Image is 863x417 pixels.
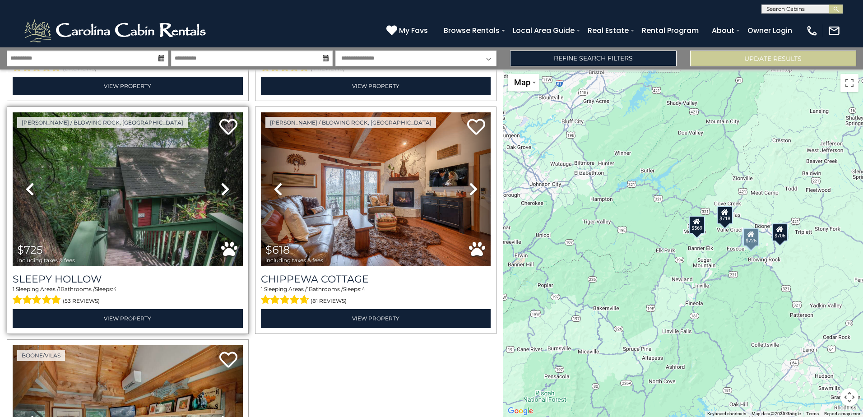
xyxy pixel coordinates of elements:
div: $725 [743,228,759,246]
a: Rental Program [637,23,703,38]
div: Sleeping Areas / Bathrooms / Sleeps: [13,285,243,307]
a: About [707,23,739,38]
div: $706 [772,223,788,241]
span: $618 [265,243,290,256]
div: Sleeping Areas / Bathrooms / Sleeps: [261,285,491,307]
img: Google [506,405,535,417]
a: View Property [261,77,491,95]
a: Refine Search Filters [510,51,676,66]
a: View Property [13,77,243,95]
span: $725 [17,243,43,256]
a: Add to favorites [467,118,485,137]
div: $718 [716,206,733,224]
a: View Property [13,309,243,328]
img: thumbnail_163259794.jpeg [261,112,491,266]
a: Open this area in Google Maps (opens a new window) [506,405,535,417]
span: 1 [261,286,263,292]
span: Map [514,78,530,87]
span: 4 [113,286,117,292]
img: White-1-2.png [23,17,210,44]
a: [PERSON_NAME] / Blowing Rock, [GEOGRAPHIC_DATA] [265,117,436,128]
button: Map camera controls [840,388,858,406]
button: Keyboard shortcuts [707,411,746,417]
img: mail-regular-white.png [828,24,840,37]
span: Map data ©2025 Google [752,411,801,416]
a: Terms (opens in new tab) [806,411,819,416]
a: Browse Rentals [439,23,504,38]
img: phone-regular-white.png [806,24,818,37]
a: Chippewa Cottage [261,273,491,285]
a: Local Area Guide [508,23,579,38]
a: Boone/Vilas [17,350,65,361]
span: 1 [59,286,60,292]
a: My Favs [386,25,430,37]
a: Report a map error [824,411,860,416]
span: 4 [362,286,365,292]
a: Add to favorites [219,118,237,137]
a: Add to favorites [219,351,237,370]
a: [PERSON_NAME] / Blowing Rock, [GEOGRAPHIC_DATA] [17,117,188,128]
a: View Property [261,309,491,328]
span: (81 reviews) [311,295,347,307]
span: 1 [307,286,309,292]
span: 1 [13,286,14,292]
a: Real Estate [583,23,633,38]
a: Owner Login [743,23,797,38]
div: $569 [688,216,705,234]
button: Toggle fullscreen view [840,74,858,92]
span: (53 reviews) [63,295,100,307]
button: Update Results [690,51,856,66]
span: including taxes & fees [17,257,75,263]
div: $618 [742,228,759,246]
a: Sleepy Hollow [13,273,243,285]
span: My Favs [399,25,428,36]
img: thumbnail_163260939.jpeg [13,112,243,266]
span: including taxes & fees [265,257,323,263]
button: Change map style [508,74,539,91]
